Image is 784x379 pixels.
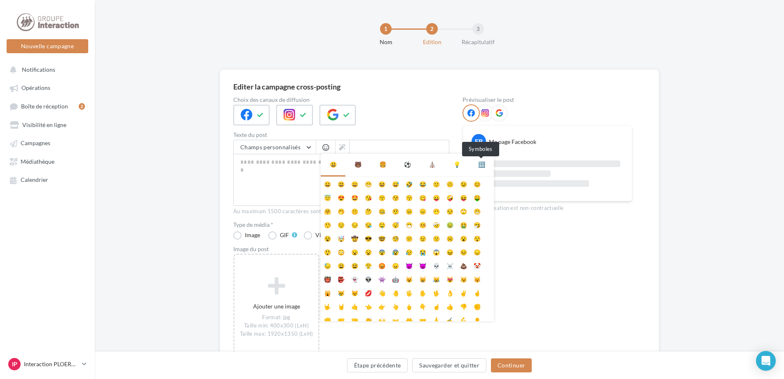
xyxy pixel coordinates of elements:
li: 🙁 [430,231,443,245]
button: Nouvelle campagne [7,39,88,53]
li: 🤗 [321,204,334,218]
li: 😾 [348,286,361,299]
li: 😟 [416,231,430,245]
div: Image [245,232,260,238]
li: ☹️ [443,231,457,245]
li: 😄 [348,177,361,191]
li: 😺 [402,272,416,286]
li: 😎 [361,231,375,245]
li: 😡 [375,259,389,272]
li: 👇 [416,299,430,313]
li: 😣 [457,245,470,259]
li: 👹 [321,272,334,286]
li: 😍 [334,191,348,204]
button: Étape précédente [347,358,408,372]
li: 😥 [402,245,416,259]
a: Visibilité en ligne [5,117,90,132]
li: 😋 [416,191,430,204]
span: Visibilité en ligne [22,121,66,128]
a: Campagnes [5,135,90,150]
li: 👽 [361,272,375,286]
li: 😘 [361,191,375,204]
li: 😿 [334,286,348,299]
li: 🤞 [470,286,484,299]
li: ☠️ [443,259,457,272]
div: Ma page Facebook [489,138,536,146]
li: 🙏 [430,313,443,327]
li: 🤘 [334,299,348,313]
div: 2 [426,23,438,35]
li: 👐 [389,313,402,327]
li: 💋 [361,286,375,299]
div: 😃 [330,160,337,169]
li: 😇 [321,191,334,204]
div: Editer la campagne cross-posting [233,83,340,90]
a: Opérations [5,80,90,95]
li: 🤑 [470,191,484,204]
div: 🐻 [354,160,361,169]
li: 🙂 [430,177,443,191]
div: 1 [380,23,392,35]
li: ✌ [457,286,470,299]
li: 😑 [416,204,430,218]
li: 🙃 [443,177,457,191]
div: Prévisualiser le post [462,97,632,103]
li: 💀 [430,259,443,272]
li: 🙄 [457,204,470,218]
a: IP Interaction PLOERMEL [7,356,88,372]
button: Notifications [5,62,87,77]
li: 😓 [321,259,334,272]
span: Médiathèque [21,158,54,165]
li: 👺 [334,272,348,286]
li: 🤟 [321,299,334,313]
li: 😞 [470,245,484,259]
li: 😬 [470,204,484,218]
li: 😦 [348,245,361,259]
li: 😶 [430,204,443,218]
div: Vidéo [315,232,331,238]
li: 😫 [348,259,361,272]
li: 😊 [470,177,484,191]
li: 🤲 [402,313,416,327]
span: Calendrier [21,177,48,184]
div: Au maximum 1500 caractères sont permis pour pouvoir publier sur Google [233,208,449,215]
a: Boîte de réception2 [5,99,90,114]
li: 😼 [457,272,470,286]
li: 🤙 [348,299,361,313]
li: 💩 [457,259,470,272]
li: 🤜 [348,313,361,327]
button: Continuer [491,358,532,372]
li: 👆 [389,299,402,313]
li: 😈 [402,259,416,272]
li: 😷 [402,218,416,231]
li: 🤖 [389,272,402,286]
li: 😵 [321,231,334,245]
li: 👻 [348,272,361,286]
li: 😁 [361,177,375,191]
li: 👌 [443,286,457,299]
li: 🤡 [470,259,484,272]
li: 🙀 [321,286,334,299]
div: 3 [472,23,484,35]
li: 😨 [375,245,389,259]
li: 👊 [321,313,334,327]
li: 👏 [361,313,375,327]
li: 😌 [334,218,348,231]
li: 😯 [470,231,484,245]
div: ⛪ [429,160,436,169]
li: 😪 [361,218,375,231]
li: 😃 [334,177,348,191]
li: 😒 [443,204,457,218]
li: 👾 [375,272,389,286]
div: Nom [359,38,412,46]
li: 😆 [375,177,389,191]
div: Edition [406,38,458,46]
li: 👍 [443,299,457,313]
li: 🤤 [375,218,389,231]
li: 😕 [402,231,416,245]
li: 😽 [470,272,484,286]
li: 🤩 [348,191,361,204]
div: 🔣 [478,160,485,169]
li: 🤛 [334,313,348,327]
li: 😲 [321,245,334,259]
